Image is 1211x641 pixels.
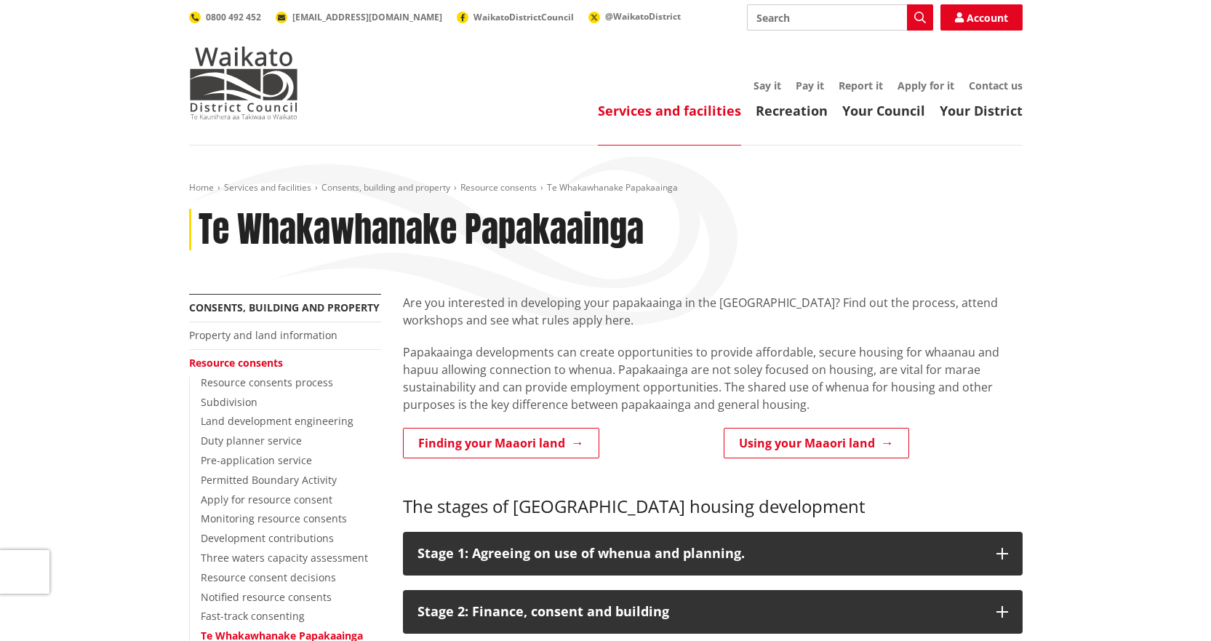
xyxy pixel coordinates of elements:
a: Development contributions [201,531,334,545]
a: Services and facilities [224,181,311,194]
span: @WaikatoDistrict [605,10,681,23]
a: Report it [839,79,883,92]
a: 0800 492 452 [189,11,261,23]
a: Finding your Maaori land [403,428,599,458]
a: Contact us [969,79,1023,92]
a: Resource consents [189,356,283,370]
span: WaikatoDistrictCouncil [473,11,574,23]
a: Using your Maaori land [724,428,909,458]
a: [EMAIL_ADDRESS][DOMAIN_NAME] [276,11,442,23]
p: Are you interested in developing your papakaainga in the [GEOGRAPHIC_DATA]? Find out the process,... [403,294,1023,329]
h1: Te Whakawhanake Papakaainga [199,209,644,251]
img: Waikato District Council - Te Kaunihera aa Takiwaa o Waikato [189,47,298,119]
a: Duty planner service [201,434,302,447]
a: Pay it [796,79,824,92]
span: Te Whakawhanake Papakaainga [547,181,678,194]
p: Stage 1: Agreeing on use of whenua and planning. [417,546,982,561]
a: Permitted Boundary Activity [201,473,337,487]
a: @WaikatoDistrict [588,10,681,23]
a: Resource consent decisions [201,570,336,584]
h3: The stages of [GEOGRAPHIC_DATA] housing development [403,475,1023,517]
input: Search input [747,4,933,31]
a: Your Council [842,102,925,119]
a: Account [940,4,1023,31]
a: Fast-track consenting [201,609,305,623]
a: Your District [940,102,1023,119]
nav: breadcrumb [189,182,1023,194]
a: Apply for resource consent [201,493,332,506]
a: Land development engineering [201,414,353,428]
button: Stage 1: Agreeing on use of whenua and planning. [403,532,1023,576]
iframe: Messenger Launcher [1144,580,1196,632]
a: Notified resource consents [201,590,332,604]
a: Consents, building and property [189,300,380,314]
a: Resource consents [460,181,537,194]
a: Property and land information [189,328,337,342]
p: Papakaainga developments can create opportunities to provide affordable, secure housing for whaan... [403,343,1023,413]
a: Consents, building and property [321,181,450,194]
div: Stage 2: Finance, consent and building [417,605,982,619]
a: Services and facilities [598,102,741,119]
a: Pre-application service [201,453,312,467]
a: WaikatoDistrictCouncil [457,11,574,23]
span: 0800 492 452 [206,11,261,23]
a: Subdivision [201,395,257,409]
a: Three waters capacity assessment [201,551,368,565]
a: Home [189,181,214,194]
button: Stage 2: Finance, consent and building [403,590,1023,634]
span: [EMAIL_ADDRESS][DOMAIN_NAME] [292,11,442,23]
a: Resource consents process [201,375,333,389]
a: Say it [754,79,781,92]
a: Recreation [756,102,828,119]
a: Monitoring resource consents [201,511,347,525]
a: Apply for it [898,79,954,92]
